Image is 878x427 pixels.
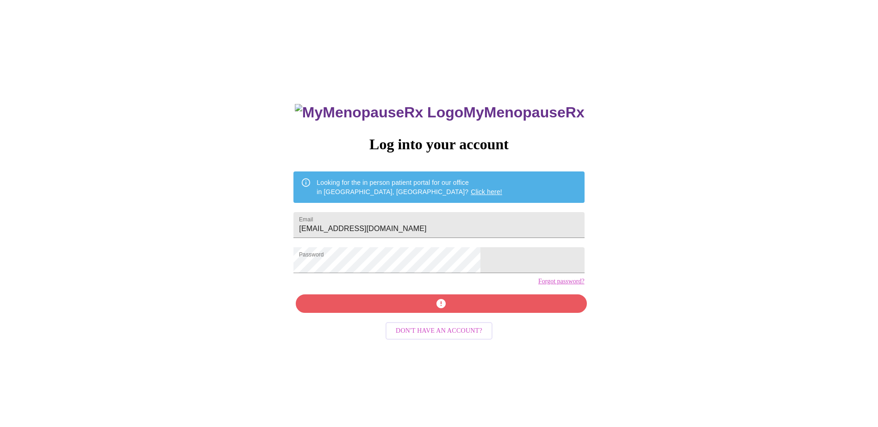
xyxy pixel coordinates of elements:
[383,326,495,334] a: Don't have an account?
[386,322,492,340] button: Don't have an account?
[538,278,585,285] a: Forgot password?
[396,325,482,337] span: Don't have an account?
[295,104,585,121] h3: MyMenopauseRx
[293,136,584,153] h3: Log into your account
[471,188,502,195] a: Click here!
[295,104,463,121] img: MyMenopauseRx Logo
[317,174,502,200] div: Looking for the in person patient portal for our office in [GEOGRAPHIC_DATA], [GEOGRAPHIC_DATA]?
